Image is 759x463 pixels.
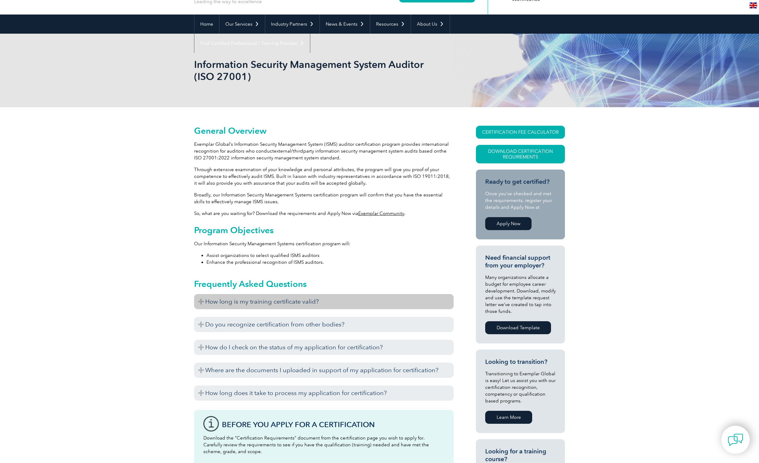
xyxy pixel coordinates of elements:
a: Download Template [485,321,551,334]
h3: Need financial support from your employer? [485,254,556,269]
h3: How long is my training certificate valid? [194,294,454,309]
img: en [749,2,757,8]
p: Exemplar Global’s Information Security Management System (ISMS) auditor certification program pro... [194,141,454,161]
p: Broadly, our Information Security Management Systems certification program will confirm that you ... [194,192,454,205]
h2: Frequently Asked Questions [194,279,454,289]
img: contact-chat.png [728,432,743,448]
h3: Where are the documents I uploaded in support of my application for certification? [194,363,454,378]
a: Find Certified Professional / Training Provider [194,34,310,53]
p: Through extensive examination of your knowledge and personal attributes, the program will give yo... [194,166,454,187]
h3: Looking to transition? [485,358,556,366]
h3: Ready to get certified? [485,178,556,186]
a: Our Services [219,15,265,34]
h3: How long does it take to process my application for certification? [194,385,454,401]
h3: Looking for a training course? [485,448,556,463]
h3: How do I check on the status of my application for certification? [194,340,454,355]
a: Resources [370,15,411,34]
li: Enhance the professional recognition of ISMS auditors. [206,259,454,266]
p: Transitioning to Exemplar Global is easy! Let us assist you with our certification recognition, c... [485,370,556,404]
a: Exemplar Community [358,211,404,216]
h2: Program Objectives [194,225,454,235]
span: external/third [274,148,303,154]
a: Download Certification Requirements [476,145,565,163]
a: Home [194,15,219,34]
p: Once you’ve checked and met the requirements, register your details and Apply Now at [485,190,556,211]
p: Many organizations allocate a budget for employee career development. Download, modify and use th... [485,274,556,315]
a: Industry Partners [265,15,320,34]
p: So, what are you waiting for? Download the requirements and Apply Now via . [194,210,454,217]
li: Assist organizations to select qualified ISMS auditors [206,252,454,259]
h1: Information Security Management System Auditor (ISO 27001) [194,58,431,82]
h3: Do you recognize certification from other bodies? [194,317,454,332]
h2: General Overview [194,126,454,136]
a: Apply Now [485,217,532,230]
p: Download the “Certification Requirements” document from the certification page you wish to apply ... [203,435,444,455]
span: party information security management system audits based on [303,148,439,154]
p: Our Information Security Management Systems certification program will: [194,240,454,247]
a: CERTIFICATION FEE CALCULATOR [476,126,565,139]
a: About Us [411,15,450,34]
h3: Before You Apply For a Certification [222,421,444,428]
a: News & Events [320,15,370,34]
a: Learn More [485,411,532,424]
